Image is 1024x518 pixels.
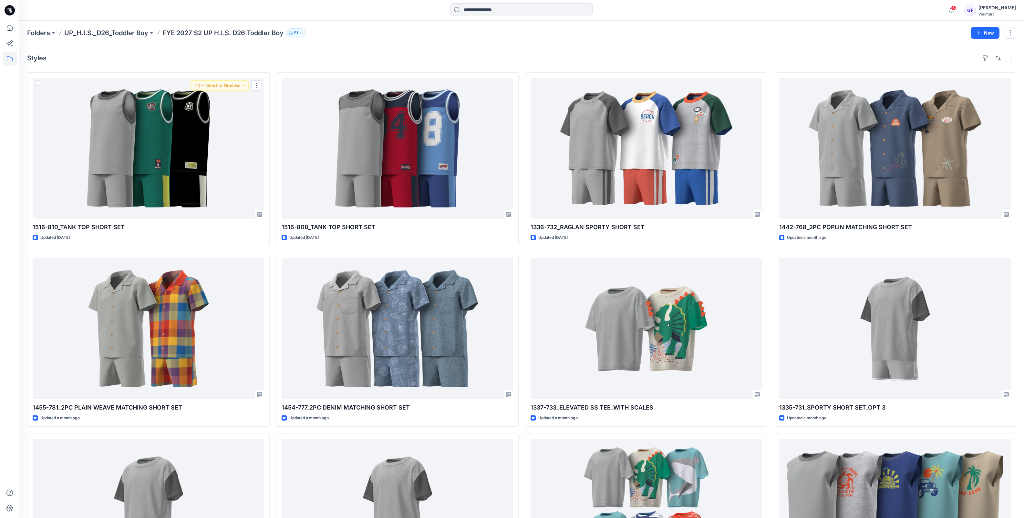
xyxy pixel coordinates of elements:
[33,78,264,219] a: 1516-810_TANK TOP SHORT SET
[282,403,513,412] p: 1454-777_2PC DENIM MATCHING SHORT SET
[64,28,148,37] a: UP_H.I.S._D26_Toddler Boy
[538,234,568,241] p: Updated [DATE]
[531,403,762,412] p: 1337-733_ELEVATED SS TEE_WITH SCALES
[162,28,284,37] p: FYE 2027 S2 UP H.I.S. D26 Toddler Boy
[779,258,1011,399] a: 1335-731_SPORTY SHORT SET_OPT 3
[531,258,762,399] a: 1337-733_ELEVATED SS TEE_WITH SCALES
[779,78,1011,219] a: 1442-768_2PC POPLIN MATCHING SHORT SET
[286,28,306,37] button: 51
[40,415,80,422] p: Updated a month ago
[282,258,513,399] a: 1454-777_2PC DENIM MATCHING SHORT SET
[971,27,999,39] button: New
[33,403,264,412] p: 1455-781_2PC PLAIN WEAVE MATCHING SHORT SET
[294,29,298,36] p: 51
[787,234,826,241] p: Updated a month ago
[964,5,976,16] div: GF
[531,78,762,219] a: 1336-732_RAGLAN SPORTY SHORT SET
[787,415,826,422] p: Updated a month ago
[282,78,513,219] a: 1516-808_TANK TOP SHORT SET
[289,234,319,241] p: Updated [DATE]
[538,415,578,422] p: Updated a month ago
[978,4,1016,12] div: [PERSON_NAME]
[40,234,70,241] p: Updated [DATE]
[978,12,1016,16] div: Walmart
[33,223,264,232] p: 1516-810_TANK TOP SHORT SET
[289,415,329,422] p: Updated a month ago
[531,223,762,232] p: 1336-732_RAGLAN SPORTY SHORT SET
[951,5,956,11] span: 6
[27,54,47,62] h4: Styles
[33,258,264,399] a: 1455-781_2PC PLAIN WEAVE MATCHING SHORT SET
[779,403,1011,412] p: 1335-731_SPORTY SHORT SET_OPT 3
[779,223,1011,232] p: 1442-768_2PC POPLIN MATCHING SHORT SET
[27,28,50,37] a: Folders
[282,223,513,232] p: 1516-808_TANK TOP SHORT SET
